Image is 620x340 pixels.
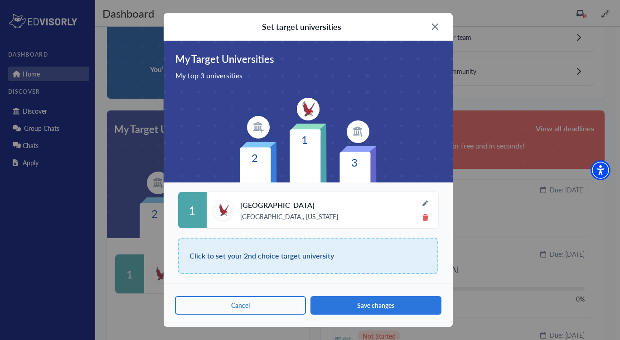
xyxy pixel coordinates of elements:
[310,296,441,315] button: Save changes
[351,154,358,170] text: 3
[189,249,334,262] span: Click to set your 2nd choice target university
[297,98,320,120] img: item-logo
[420,207,431,224] button: trash
[262,20,341,33] div: Set target universities
[240,213,338,220] span: [GEOGRAPHIC_DATA], [US_STATE]
[422,200,428,206] img: edit
[347,120,369,143] img: item-logo
[213,200,234,220] img: logo
[591,160,610,180] div: Accessibility Menu
[432,24,438,30] img: X
[247,116,270,139] img: item-logo
[175,70,438,81] span: My top 3 universities
[240,201,338,209] span: [GEOGRAPHIC_DATA]
[189,204,195,216] span: 1
[301,132,308,147] text: 1
[252,150,258,165] text: 2
[175,296,306,315] button: Cancel
[175,52,438,67] span: My Target Universities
